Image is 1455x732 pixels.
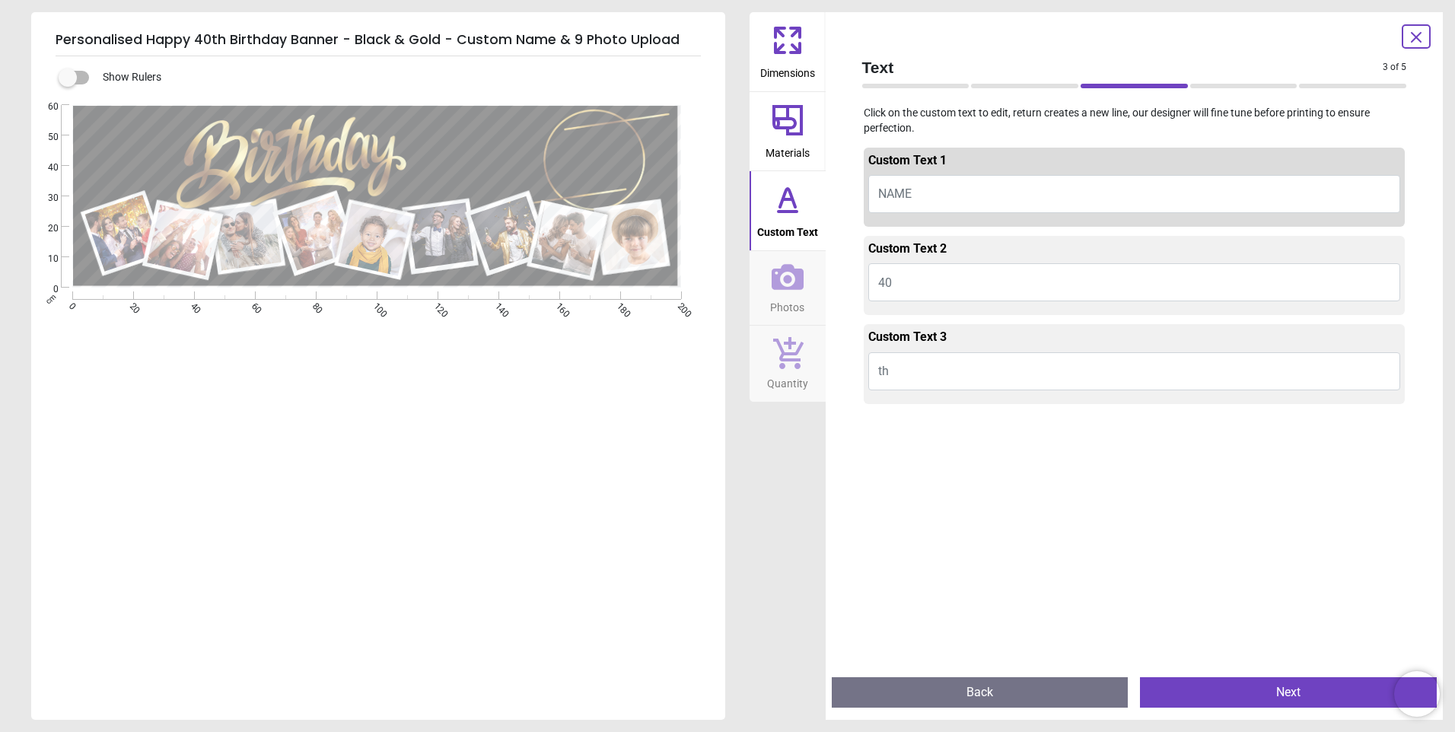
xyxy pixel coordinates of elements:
[674,301,684,310] span: 200
[878,364,889,378] span: th
[760,59,815,81] span: Dimensions
[30,253,59,266] span: 10
[492,301,501,310] span: 140
[868,241,947,256] span: Custom Text 2
[766,138,810,161] span: Materials
[832,677,1129,708] button: Back
[868,329,947,344] span: Custom Text 3
[750,326,826,402] button: Quantity
[767,369,808,392] span: Quantity
[770,293,804,316] span: Photos
[878,275,892,290] span: 40
[30,131,59,144] span: 50
[248,301,258,310] span: 60
[868,263,1401,301] button: 40
[431,301,441,310] span: 120
[30,222,59,235] span: 20
[126,301,136,310] span: 20
[1140,677,1437,708] button: Next
[30,100,59,113] span: 60
[862,56,1383,78] span: Text
[66,301,76,310] span: 0
[1394,671,1440,717] iframe: Brevo live chat
[1383,61,1406,74] span: 3 of 5
[552,301,562,310] span: 160
[613,301,623,310] span: 180
[750,171,826,250] button: Custom Text
[750,251,826,326] button: Photos
[68,68,725,87] div: Show Rulers
[56,24,701,56] h5: Personalised Happy 40th Birthday Banner - Black & Gold - Custom Name & 9 Photo Upload
[757,218,818,240] span: Custom Text
[30,283,59,296] span: 0
[187,301,197,310] span: 40
[868,175,1401,213] button: NAME
[30,161,59,174] span: 40
[868,153,947,167] span: Custom Text 1
[44,292,58,306] span: cm
[750,92,826,171] button: Materials
[878,186,912,201] span: NAME
[309,301,319,310] span: 80
[850,106,1419,135] p: Click on the custom text to edit, return creates a new line, our designer will fine tune before p...
[370,301,380,310] span: 100
[868,352,1401,390] button: th
[30,192,59,205] span: 30
[750,12,826,91] button: Dimensions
